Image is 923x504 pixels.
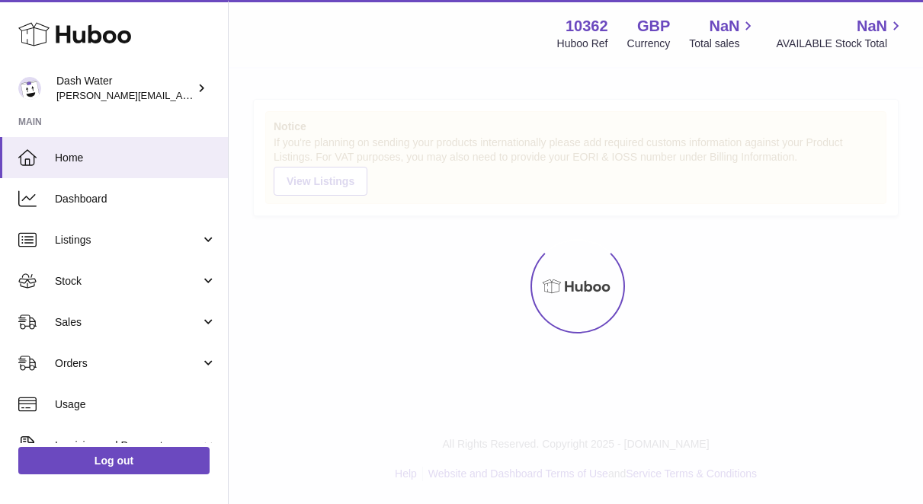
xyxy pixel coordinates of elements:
[627,37,671,51] div: Currency
[55,356,200,371] span: Orders
[18,77,41,100] img: james@dash-water.com
[566,16,608,37] strong: 10362
[18,447,210,474] a: Log out
[55,274,200,289] span: Stock
[55,233,200,247] span: Listings
[56,89,306,101] span: [PERSON_NAME][EMAIL_ADDRESS][DOMAIN_NAME]
[55,192,216,206] span: Dashboard
[55,397,216,412] span: Usage
[857,16,887,37] span: NaN
[56,74,194,103] div: Dash Water
[776,37,905,51] span: AVAILABLE Stock Total
[55,439,200,453] span: Invoicing and Payments
[709,16,739,37] span: NaN
[557,37,608,51] div: Huboo Ref
[637,16,670,37] strong: GBP
[55,151,216,165] span: Home
[776,16,905,51] a: NaN AVAILABLE Stock Total
[689,37,757,51] span: Total sales
[689,16,757,51] a: NaN Total sales
[55,315,200,330] span: Sales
